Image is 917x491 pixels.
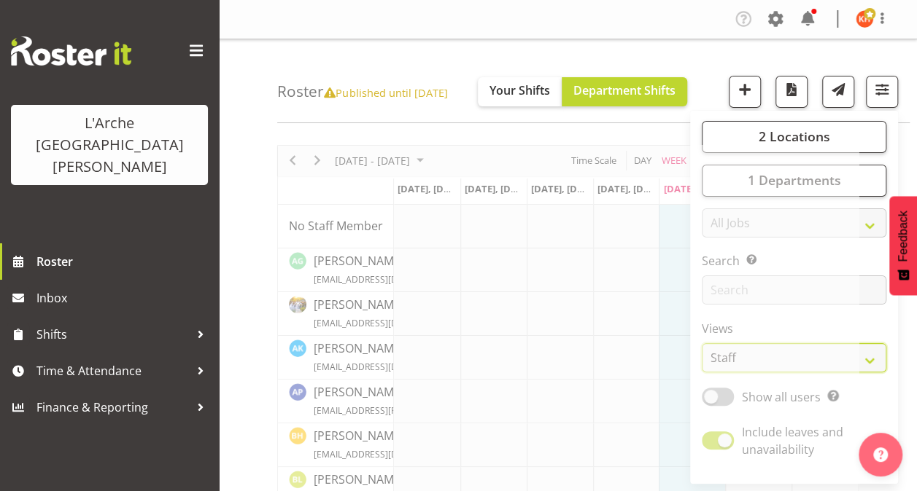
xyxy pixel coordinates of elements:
[36,287,212,309] span: Inbox
[866,76,898,108] button: Filter Shifts
[324,85,447,100] span: Published until [DATE]
[822,76,854,108] button: Send a list of all shifts for the selected filtered period to all rostered employees.
[36,323,190,345] span: Shifts
[873,447,888,462] img: help-xxl-2.png
[562,77,687,106] button: Department Shifts
[26,112,193,178] div: L'Arche [GEOGRAPHIC_DATA][PERSON_NAME]
[478,77,562,106] button: Your Shifts
[729,76,761,108] button: Add a new shift
[758,127,829,145] span: 2 Locations
[573,82,676,98] span: Department Shifts
[897,211,910,262] span: Feedback
[36,396,190,418] span: Finance & Reporting
[11,36,131,66] img: Rosterit website logo
[36,360,190,382] span: Time & Attendance
[36,251,212,272] span: Roster
[702,121,886,153] button: 2 Locations
[856,10,873,28] img: kathryn-hunt10901.jpg
[277,83,447,100] h4: Roster
[490,82,550,98] span: Your Shifts
[889,196,917,295] button: Feedback - Show survey
[775,76,808,108] button: Download a PDF of the roster according to the set date range.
